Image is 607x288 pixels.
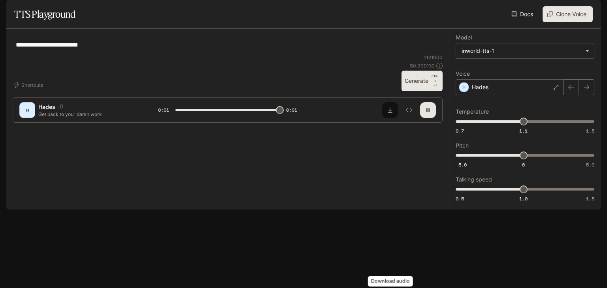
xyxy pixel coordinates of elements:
a: Docs [510,6,536,22]
button: Inspect [401,102,417,118]
button: Copy Voice ID [55,105,66,109]
div: inworld-tts-1 [462,47,581,55]
span: -5.0 [456,161,467,168]
button: GenerateCTRL +⏎ [402,71,443,91]
p: Voice [456,71,470,77]
h1: TTS Playground [14,6,75,22]
span: 1.0 [519,195,528,202]
span: 0:01 [286,106,297,114]
span: 5.0 [586,161,594,168]
span: 0:01 [158,106,169,114]
button: Shortcuts [13,79,46,91]
button: open drawer [6,4,20,18]
p: Model [456,35,472,40]
p: Get back to your damn work [38,111,139,118]
p: Hades [38,103,55,111]
button: Clone Voice [543,6,593,22]
p: Pitch [456,143,469,148]
p: Temperature [456,109,489,114]
div: Download audio [368,276,413,287]
div: inworld-tts-1 [456,43,594,58]
p: Talking speed [456,177,492,182]
span: 1.5 [586,195,594,202]
span: 1.1 [519,127,528,134]
p: CTRL + [432,74,439,83]
div: H [21,104,34,116]
p: $ 0.000130 [410,62,435,69]
span: 0 [522,161,525,168]
span: 0.5 [456,195,464,202]
p: ⏎ [432,74,439,88]
span: 0.7 [456,127,464,134]
span: 1.5 [586,127,594,134]
p: 26 / 1000 [424,54,443,61]
button: Download audio [382,102,398,118]
p: Hades [472,83,488,91]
